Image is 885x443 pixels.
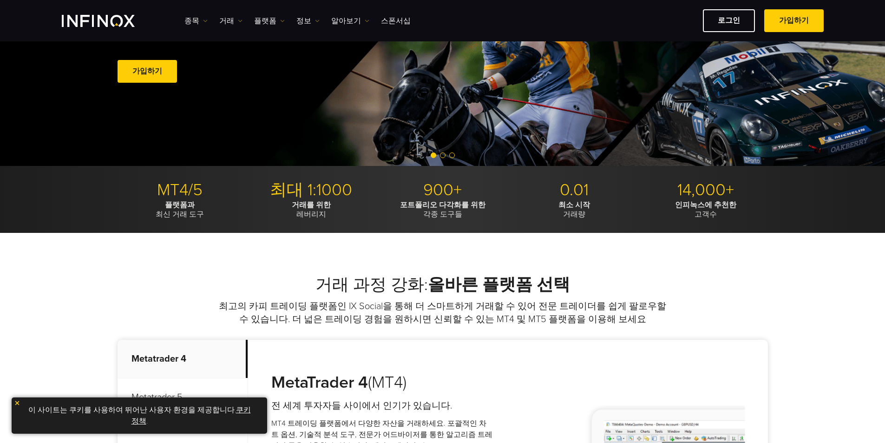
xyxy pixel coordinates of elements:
[165,200,195,210] strong: 플랫폼과
[675,200,736,210] strong: 인피녹스에 추천한
[271,372,368,392] strong: MetaTrader 4
[62,15,157,27] a: INFINOX Logo
[449,152,455,158] span: Go to slide 3
[558,200,590,210] strong: 최소 시작
[219,15,243,26] a: 거래
[296,15,320,26] a: 정보
[254,15,285,26] a: 플랫폼
[380,180,505,200] p: 900+
[331,15,369,26] a: 알아보기
[431,152,436,158] span: Go to slide 1
[184,15,208,26] a: 종목
[118,378,248,417] p: Metatrader 5
[764,9,824,32] a: 가입하기
[16,402,262,429] p: 이 사이트는 쿠키를 사용하여 뛰어난 사용자 환경을 제공합니다. .
[14,400,20,406] img: yellow close icon
[118,180,242,200] p: MT4/5
[249,180,374,200] p: 최대 1:1000
[118,275,768,295] h2: 거래 과정 강화:
[118,200,242,219] p: 최신 거래 도구
[703,9,755,32] a: 로그인
[271,399,493,412] h4: 전 세계 투자자들 사이에서 인기가 있습니다.
[512,180,636,200] p: 0.01
[381,15,411,26] a: 스폰서십
[440,152,446,158] span: Go to slide 2
[249,200,374,219] p: 레버리지
[118,60,177,83] a: 가입하기
[271,372,493,393] h3: (MT4)
[118,340,248,378] p: Metatrader 4
[512,200,636,219] p: 거래량
[428,275,570,295] strong: 올바른 플랫폼 선택
[400,200,485,210] strong: 포트폴리오 다각화를 위한
[217,300,668,326] p: 최고의 카피 트레이딩 플랫폼인 IX Social을 통해 더 스마트하게 거래할 수 있어 전문 트레이더를 쉽게 팔로우할 수 있습니다. 더 넓은 트레이딩 경험을 원하시면 신뢰할 수...
[292,200,331,210] strong: 거래를 위한
[643,180,768,200] p: 14,000+
[380,200,505,219] p: 각종 도구들
[643,200,768,219] p: 고객수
